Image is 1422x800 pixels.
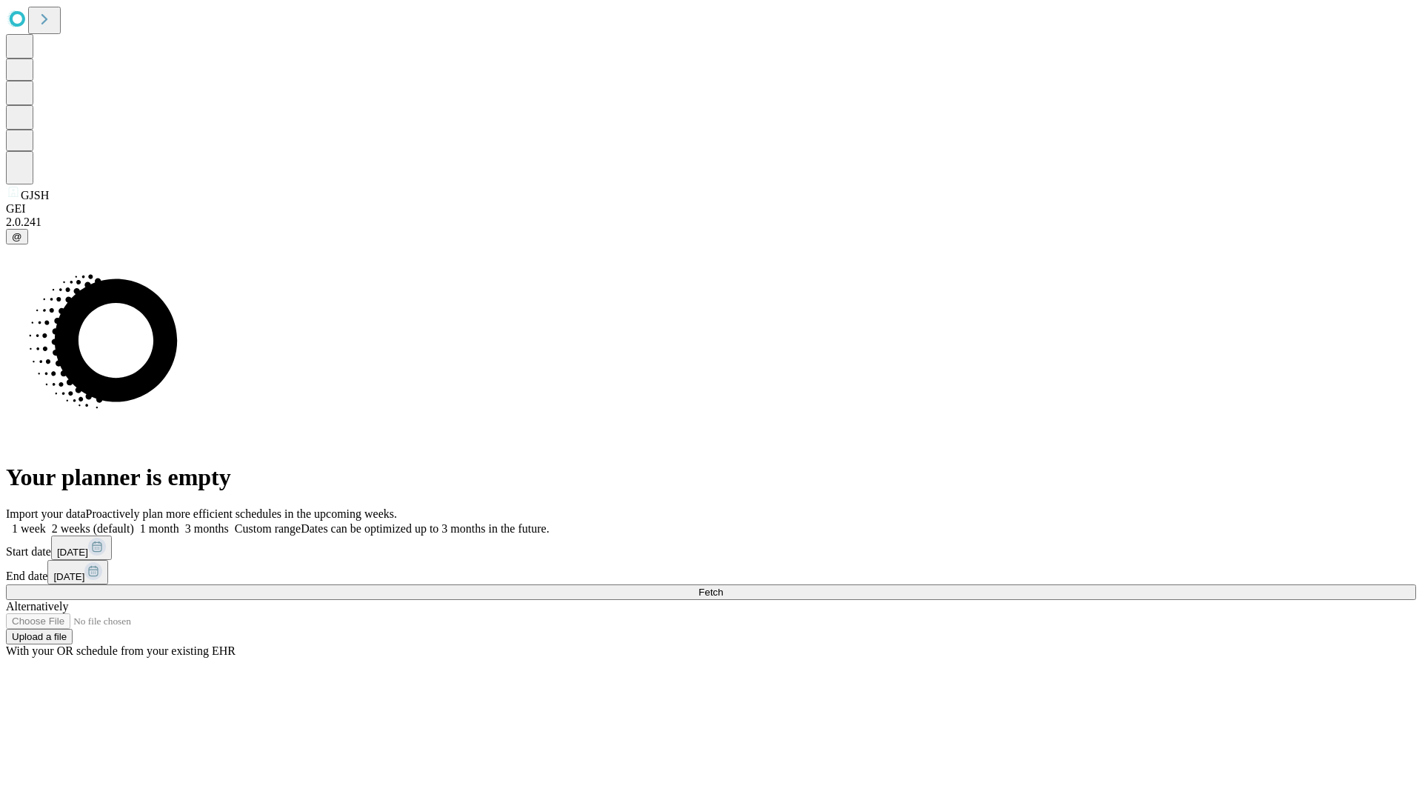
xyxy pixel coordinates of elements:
span: 1 month [140,522,179,535]
span: [DATE] [57,547,88,558]
button: [DATE] [47,560,108,584]
span: Import your data [6,507,86,520]
span: Fetch [698,587,723,598]
span: Proactively plan more efficient schedules in the upcoming weeks. [86,507,397,520]
button: @ [6,229,28,244]
div: 2.0.241 [6,216,1416,229]
div: GEI [6,202,1416,216]
button: Upload a file [6,629,73,644]
span: Dates can be optimized up to 3 months in the future. [301,522,549,535]
button: Fetch [6,584,1416,600]
span: 3 months [185,522,229,535]
span: With your OR schedule from your existing EHR [6,644,236,657]
div: End date [6,560,1416,584]
button: [DATE] [51,536,112,560]
span: Custom range [235,522,301,535]
span: @ [12,231,22,242]
span: 1 week [12,522,46,535]
h1: Your planner is empty [6,464,1416,491]
div: Start date [6,536,1416,560]
span: [DATE] [53,571,84,582]
span: Alternatively [6,600,68,613]
span: GJSH [21,189,49,201]
span: 2 weeks (default) [52,522,134,535]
